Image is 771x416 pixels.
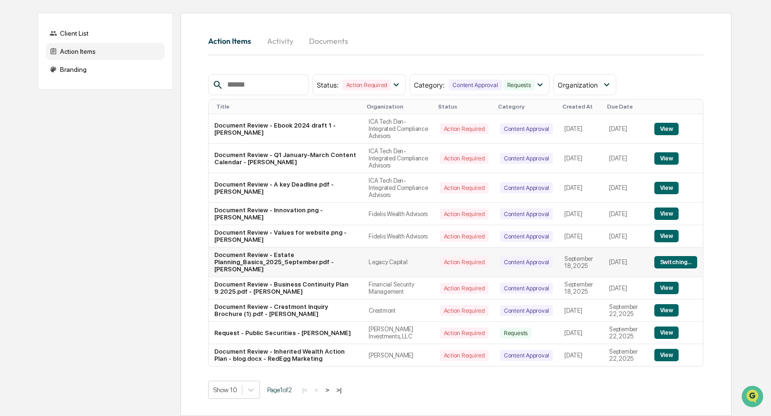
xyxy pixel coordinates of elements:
div: Action Required [440,153,489,164]
td: [DATE] [603,225,648,248]
button: View [654,304,679,317]
div: Branding [46,61,165,78]
td: [DATE] [603,114,648,144]
button: View [654,327,679,339]
div: Action Required [440,283,489,294]
button: >| [333,386,344,394]
img: 1746055101610-c473b297-6a78-478c-a979-82029cc54cd1 [10,73,27,90]
td: Fidelis Wealth Advisors [363,203,434,225]
div: Content Approval [500,283,553,294]
div: Action Required [440,231,489,242]
div: Action Required [440,305,489,316]
div: Organization [367,103,430,110]
td: September 18, 2025 [559,277,603,299]
div: Requests [503,79,535,90]
button: Documents [301,30,356,52]
td: Financial Security Management [363,277,434,299]
button: |< [299,386,310,394]
span: Page 1 of 2 [267,386,292,394]
td: September 22, 2025 [603,344,648,366]
button: > [322,386,332,394]
td: Document Review - Inherited Wealth Action Plan - blog.docx - RedEgg Marketing [209,344,363,366]
div: Content Approval [500,231,553,242]
td: Document Review - Ebook 2024 draft 1 - [PERSON_NAME] [209,114,363,144]
div: Content Approval [500,208,553,219]
button: View [654,182,679,194]
div: Action Items [46,43,165,60]
div: Action Required [440,123,489,134]
span: Pylon [95,161,115,168]
div: Content Approval [500,305,553,316]
td: ICA Tech Den-Integrated Compliance Advisors [363,114,434,144]
button: < [312,386,321,394]
button: View [654,349,679,361]
td: Document Review - Q1 January-March Content Calendar - [PERSON_NAME] [209,144,363,173]
div: Action Required [440,208,489,219]
td: September 22, 2025 [603,299,648,322]
td: [DATE] [603,173,648,203]
div: Content Approval [449,79,501,90]
button: Action Items [208,30,259,52]
div: Content Approval [500,123,553,134]
div: Content Approval [500,350,553,361]
div: Requests [500,327,531,338]
button: Activity [259,30,301,52]
span: Category : [414,81,445,89]
div: Content Approval [500,257,553,267]
td: Fidelis Wealth Advisors [363,225,434,248]
td: Document Review - Crestmont Inquiry Brochure (1).pdf - [PERSON_NAME] [209,299,363,322]
td: Document Review - Business Continuity Plan 9.2025.pdf - [PERSON_NAME] [209,277,363,299]
div: Content Approval [500,153,553,164]
div: Action Required [440,327,489,338]
td: Document Review - Innovation.png - [PERSON_NAME] [209,203,363,225]
button: View [654,282,679,294]
span: Attestations [79,120,118,129]
td: [DATE] [559,114,603,144]
td: Document Review - Values for website.png - [PERSON_NAME] [209,225,363,248]
a: 🔎Data Lookup [6,134,64,151]
div: 🗄️ [69,121,77,129]
div: Due Date [607,103,644,110]
div: Content Approval [500,182,553,193]
td: [PERSON_NAME] Investments, LLC [363,322,434,344]
div: We're available if you need us! [32,82,120,90]
td: [DATE] [559,225,603,248]
td: Crestmont [363,299,434,322]
span: Preclearance [19,120,61,129]
td: [DATE] [559,322,603,344]
div: Action Required [440,350,489,361]
div: Created At [562,103,600,110]
button: Start new chat [162,76,173,87]
td: September 18, 2025 [559,248,603,277]
button: View [654,123,679,135]
td: [DATE] [559,144,603,173]
div: Action Required [342,79,391,90]
a: 🗄️Attestations [65,116,122,133]
td: [DATE] [603,203,648,225]
td: [DATE] [559,299,603,322]
a: 🖐️Preclearance [6,116,65,133]
td: [DATE] [603,144,648,173]
p: How can we help? [10,20,173,35]
td: [DATE] [603,277,648,299]
div: activity tabs [208,30,703,52]
button: View [654,208,679,220]
td: Document Review - Estate Planning_Basics_2025_September.pdf - [PERSON_NAME] [209,248,363,277]
a: Powered byPylon [67,161,115,168]
td: September 22, 2025 [603,322,648,344]
div: 🖐️ [10,121,17,129]
td: [DATE] [603,248,648,277]
div: Start new chat [32,73,156,82]
div: Action Required [440,257,489,267]
iframe: Open customer support [741,385,766,410]
div: Client List [46,25,165,42]
td: [DATE] [559,173,603,203]
span: Organization [558,81,598,89]
button: Switching... [654,256,697,268]
td: [DATE] [559,203,603,225]
td: ICA Tech Den-Integrated Compliance Advisors [363,173,434,203]
td: Request - Public Securities - [PERSON_NAME] [209,322,363,344]
td: Document Review - A key Deadline.pdf - [PERSON_NAME] [209,173,363,203]
button: View [654,152,679,165]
